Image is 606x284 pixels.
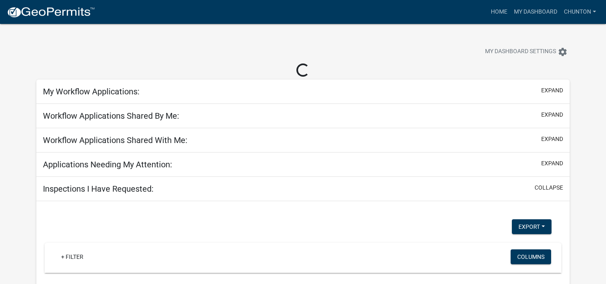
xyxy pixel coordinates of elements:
h5: My Workflow Applications: [43,87,140,96]
a: chunton [561,4,599,20]
h5: Inspections I Have Requested: [43,184,154,194]
button: expand [541,86,563,95]
button: Columns [511,249,551,264]
h5: Workflow Applications Shared By Me: [43,111,179,121]
a: + Filter [54,249,90,264]
button: expand [541,135,563,143]
span: My Dashboard Settings [485,47,556,57]
button: expand [541,159,563,168]
h5: Workflow Applications Shared With Me: [43,135,187,145]
button: My Dashboard Settingssettings [478,44,574,60]
button: Export [512,219,552,234]
a: My Dashboard [511,4,561,20]
i: settings [558,47,568,57]
h5: Applications Needing My Attention: [43,160,172,169]
button: expand [541,110,563,119]
a: Home [488,4,511,20]
button: collapse [535,183,563,192]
